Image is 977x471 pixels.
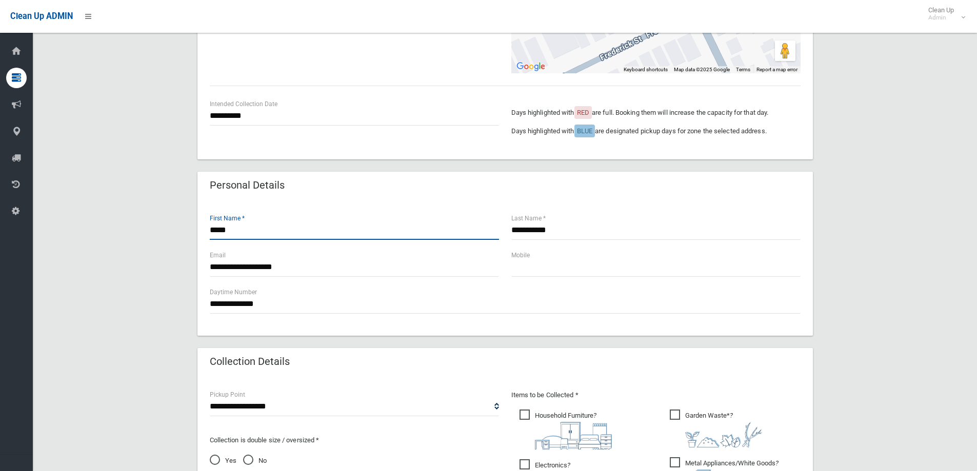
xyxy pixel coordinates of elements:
[685,412,762,447] i: ?
[197,352,302,372] header: Collection Details
[210,455,236,467] span: Yes
[210,434,499,446] p: Collection is double size / oversized *
[674,67,730,72] span: Map data ©2025 Google
[10,11,73,21] span: Clean Up ADMIN
[577,127,592,135] span: BLUE
[577,109,589,116] span: RED
[775,40,795,61] button: Drag Pegman onto the map to open Street View
[197,175,297,195] header: Personal Details
[511,125,801,137] p: Days highlighted with are designated pickup days for zone the selected address.
[535,422,612,449] img: aa9efdbe659d29b613fca23ba79d85cb.png
[520,409,612,449] span: Household Furniture
[535,412,612,449] i: ?
[670,409,762,447] span: Garden Waste*
[511,389,801,401] p: Items to be Collected *
[624,66,668,73] button: Keyboard shortcuts
[511,107,801,119] p: Days highlighted with are full. Booking them will increase the capacity for that day.
[736,67,750,72] a: Terms (opens in new tab)
[923,6,964,22] span: Clean Up
[756,67,797,72] a: Report a map error
[928,14,954,22] small: Admin
[514,60,548,73] a: Open this area in Google Maps (opens a new window)
[514,60,548,73] img: Google
[243,455,267,467] span: No
[685,422,762,447] img: 4fd8a5c772b2c999c83690221e5242e0.png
